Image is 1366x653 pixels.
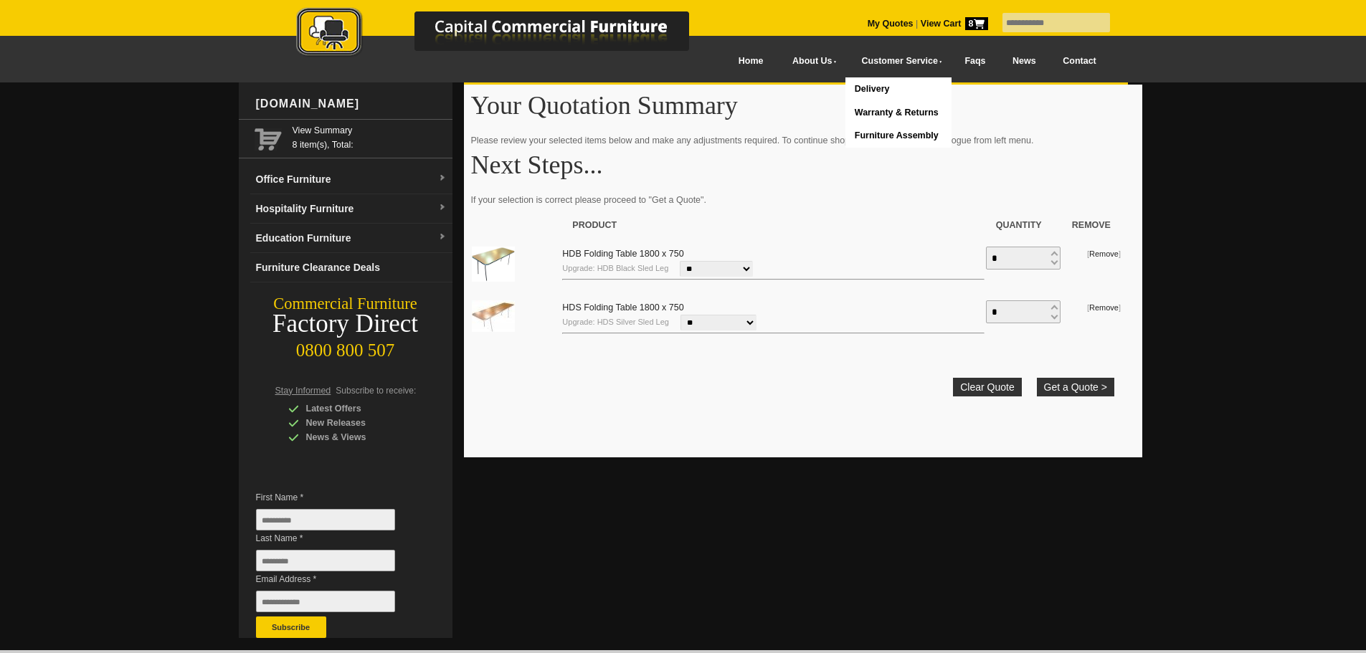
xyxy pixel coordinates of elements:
a: Furniture Assembly [845,124,951,148]
input: First Name * [256,509,395,530]
a: Customer Service [845,45,951,77]
img: dropdown [438,174,447,183]
a: HDB Folding Table 1800 x 750 [562,249,683,259]
th: Product [561,211,985,239]
a: Hospitality Furnituredropdown [250,194,452,224]
p: If your selection is correct please proceed to "Get a Quote". [471,193,1135,207]
a: View Summary [293,123,447,138]
div: 0800 800 507 [239,333,452,361]
span: 8 item(s), Total: [293,123,447,150]
a: My Quotes [868,19,914,29]
img: dropdown [438,233,447,242]
a: Warranty & Returns [845,101,951,125]
div: New Releases [288,416,424,430]
a: Clear Quote [953,378,1021,396]
div: [DOMAIN_NAME] [250,82,452,125]
span: First Name * [256,490,417,505]
small: Upgrade: HDS Silver Sled Leg [562,318,669,326]
a: HDS Folding Table 1800 x 750 [562,302,683,313]
th: Remove [1061,211,1121,239]
a: Remove [1089,249,1119,258]
h1: Your Quotation Summary [471,92,1135,119]
div: Factory Direct [239,314,452,334]
div: Commercial Furniture [239,294,452,314]
small: Upgrade: HDB Black Sled Leg [562,264,668,272]
span: Stay Informed [275,386,331,396]
th: Quantity [985,211,1061,239]
a: News [999,45,1049,77]
span: 8 [965,17,988,30]
a: Capital Commercial Furniture Logo [257,7,759,64]
a: Office Furnituredropdown [250,165,452,194]
small: [ ] [1087,249,1121,258]
a: Remove [1089,303,1119,312]
button: Subscribe [256,616,326,638]
a: Delivery [845,77,951,101]
input: Last Name * [256,550,395,571]
span: Last Name * [256,531,417,545]
a: About Us [777,45,845,77]
a: Education Furnituredropdown [250,224,452,253]
a: Faqs [952,45,1000,77]
input: Email Address * [256,591,395,612]
small: [ ] [1087,303,1121,312]
button: Get a Quote > [1037,378,1114,396]
img: Capital Commercial Furniture Logo [257,7,759,59]
span: Email Address * [256,572,417,586]
strong: View Cart [921,19,988,29]
p: Please review your selected items below and make any adjustments required. To continue shopping n... [471,133,1135,148]
a: Furniture Clearance Deals [250,253,452,282]
a: View Cart8 [918,19,987,29]
span: Subscribe to receive: [336,386,416,396]
h1: Next Steps... [471,151,1135,178]
div: News & Views [288,430,424,444]
img: dropdown [438,204,447,212]
div: Latest Offers [288,401,424,416]
a: Contact [1049,45,1109,77]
